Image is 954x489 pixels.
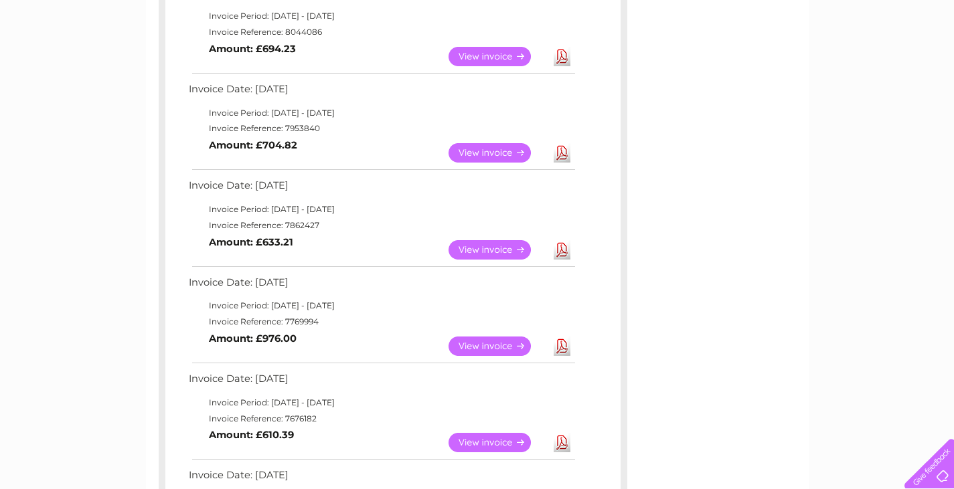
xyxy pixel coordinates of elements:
td: Invoice Reference: 7862427 [185,217,577,233]
a: View [449,143,547,163]
a: 0333 014 3131 [702,7,794,23]
img: logo.png [33,35,102,76]
td: Invoice Period: [DATE] - [DATE] [185,298,577,314]
a: View [449,433,547,452]
a: View [449,240,547,260]
a: Download [554,433,570,452]
a: Download [554,240,570,260]
a: Contact [865,57,898,67]
b: Amount: £694.23 [209,43,296,55]
td: Invoice Reference: 7953840 [185,120,577,136]
a: Log out [910,57,942,67]
a: Download [554,143,570,163]
a: View [449,47,547,66]
td: Invoice Period: [DATE] - [DATE] [185,8,577,24]
b: Amount: £633.21 [209,236,293,248]
div: Clear Business is a trading name of Verastar Limited (registered in [GEOGRAPHIC_DATA] No. 3667643... [161,7,794,65]
td: Invoice Date: [DATE] [185,80,577,105]
td: Invoice Date: [DATE] [185,274,577,298]
a: Water [718,57,744,67]
td: Invoice Date: [DATE] [185,177,577,201]
a: Download [554,47,570,66]
b: Amount: £704.82 [209,139,297,151]
td: Invoice Period: [DATE] - [DATE] [185,105,577,121]
td: Invoice Date: [DATE] [185,370,577,395]
td: Invoice Reference: 7769994 [185,314,577,330]
b: Amount: £610.39 [209,429,294,441]
td: Invoice Period: [DATE] - [DATE] [185,201,577,217]
a: Blog [838,57,857,67]
a: Download [554,336,570,356]
a: Telecoms [789,57,829,67]
a: Energy [752,57,781,67]
a: View [449,336,547,356]
td: Invoice Reference: 8044086 [185,24,577,40]
td: Invoice Period: [DATE] - [DATE] [185,395,577,411]
td: Invoice Reference: 7676182 [185,411,577,427]
b: Amount: £976.00 [209,332,297,345]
